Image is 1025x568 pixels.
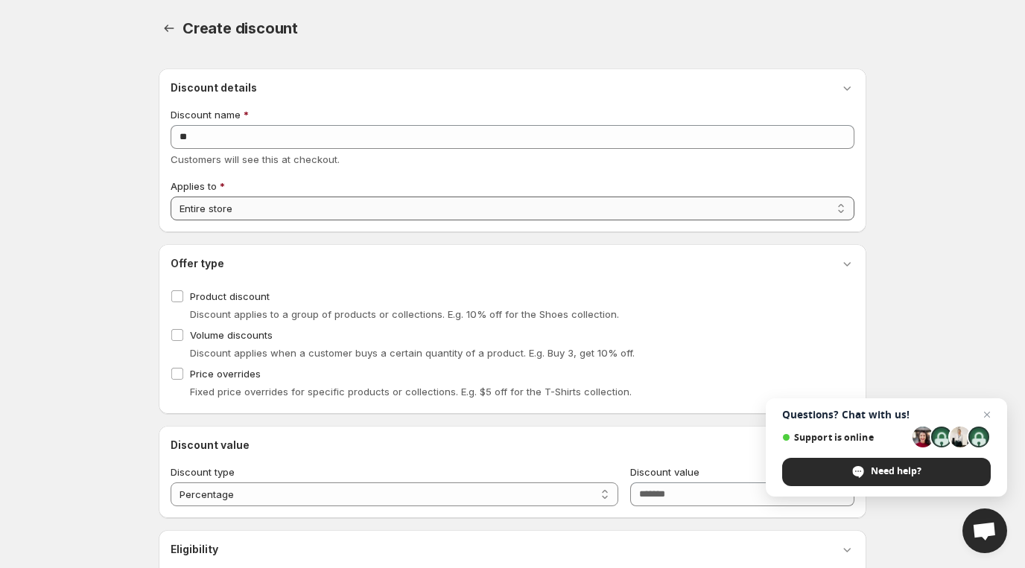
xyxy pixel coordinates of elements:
[190,386,632,398] span: Fixed price overrides for specific products or collections. E.g. $5 off for the T-Shirts collection.
[190,290,270,302] span: Product discount
[171,256,224,271] h3: Offer type
[171,109,241,121] span: Discount name
[871,465,921,478] span: Need help?
[782,458,991,486] div: Need help?
[978,406,996,424] span: Close chat
[630,466,699,478] span: Discount value
[171,542,218,557] h3: Eligibility
[171,438,250,453] h3: Discount value
[190,368,261,380] span: Price overrides
[782,432,907,443] span: Support is online
[171,153,340,165] span: Customers will see this at checkout.
[782,409,991,421] span: Questions? Chat with us!
[190,308,619,320] span: Discount applies to a group of products or collections. E.g. 10% off for the Shoes collection.
[171,466,235,478] span: Discount type
[171,180,217,192] span: Applies to
[190,347,635,359] span: Discount applies when a customer buys a certain quantity of a product. E.g. Buy 3, get 10% off.
[183,19,298,37] span: Create discount
[171,80,257,95] h3: Discount details
[962,508,1007,553] div: Open chat
[190,329,273,341] span: Volume discounts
